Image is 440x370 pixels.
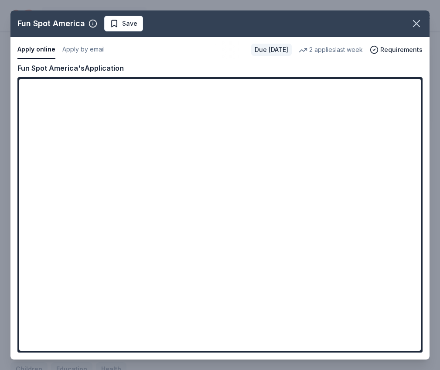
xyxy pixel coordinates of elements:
[122,18,137,29] span: Save
[17,41,55,59] button: Apply online
[62,41,105,59] button: Apply by email
[17,62,124,74] div: Fun Spot America's Application
[299,45,363,55] div: 2 applies last week
[370,45,423,55] button: Requirements
[251,44,292,56] div: Due [DATE]
[104,16,143,31] button: Save
[380,45,423,55] span: Requirements
[17,17,85,31] div: Fun Spot America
